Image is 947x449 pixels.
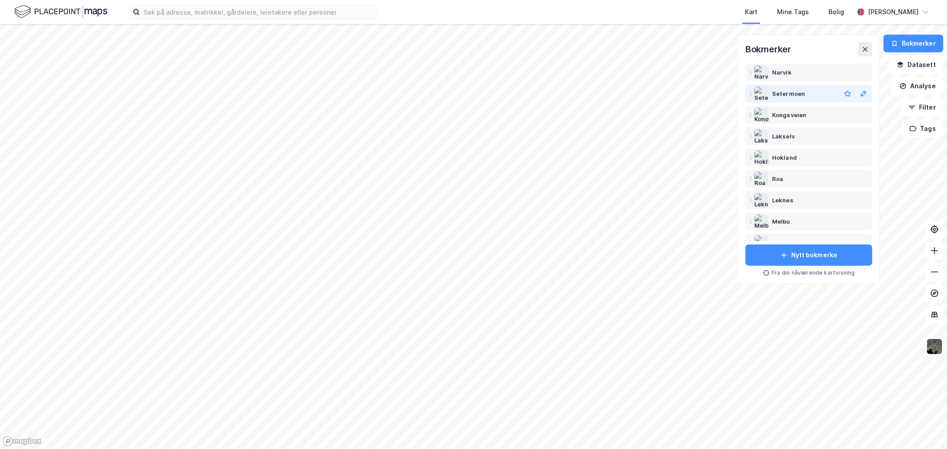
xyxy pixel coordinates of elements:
img: Myre [754,236,769,250]
div: Fra din nåværende kartvisning [745,269,872,276]
img: Setermoen [754,87,769,101]
div: Lakselv [772,131,795,142]
div: Kongsveien [772,110,806,120]
img: logo.f888ab2527a4732fd821a326f86c7f29.svg [14,4,107,20]
img: Roa [754,172,769,186]
button: Datasett [889,56,943,74]
div: Myre [772,237,787,248]
div: Mine Tags [777,7,809,17]
div: [PERSON_NAME] [868,7,919,17]
a: Mapbox homepage [3,436,42,446]
img: Melbu [754,214,769,228]
div: Roa [772,173,783,184]
div: Melbu [772,216,790,227]
div: Bokmerker [745,42,791,56]
img: Lakselv [754,129,769,143]
iframe: Chat Widget [903,406,947,449]
button: Nytt bokmerke [745,244,872,266]
div: Bolig [828,7,844,17]
img: 9k= [926,338,943,355]
img: Narvik [754,65,769,79]
div: Setermoen [772,88,805,99]
button: Filter [901,98,943,116]
div: Kontrollprogram for chat [903,406,947,449]
button: Analyse [892,77,943,95]
div: Kart [745,7,757,17]
button: Tags [902,120,943,138]
button: Bokmerker [884,35,943,52]
input: Søk på adresse, matrikkel, gårdeiere, leietakere eller personer [140,5,377,19]
div: Hokland [772,152,797,163]
img: Kongsveien [754,108,769,122]
div: Narvik [772,67,792,78]
img: Hokland [754,150,769,165]
div: Leknes [772,195,793,205]
img: Leknes [754,193,769,207]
